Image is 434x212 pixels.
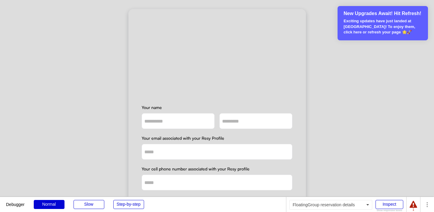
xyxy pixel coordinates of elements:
div: Normal [34,200,64,209]
div: Inspect [376,200,403,209]
div: Step-by-step [113,200,144,209]
p: New Upgrades Await! Hit Refresh! [344,10,423,17]
div: Show responsive boxes [376,209,403,212]
div: Your name [142,105,292,110]
div: Your cell phone number associated with your Resy profile [142,167,292,171]
div: 1 [410,208,417,211]
div: FloatingGroup reservation details [289,200,372,210]
div: Your email associated with your Resy Profile [142,136,292,140]
img: yH5BAEAAAAALAAAAAABAAEAAAIBRAA7 [187,22,247,83]
p: Exciting updates have just landed at [GEOGRAPHIC_DATA]! To enjoy them, click here or refresh your... [344,18,423,35]
div: Slow [74,200,104,209]
div: Debugger [6,197,25,207]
